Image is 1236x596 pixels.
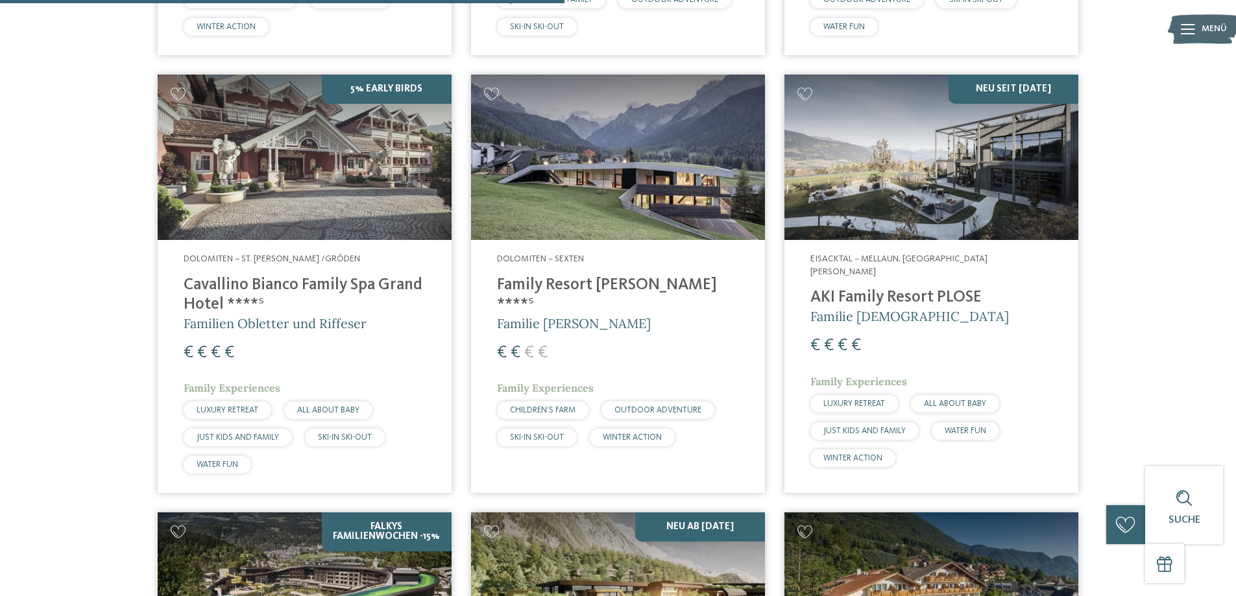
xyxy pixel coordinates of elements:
a: Familienhotels gesucht? Hier findet ihr die besten! 5% Early Birds Dolomiten – St. [PERSON_NAME] ... [158,75,452,493]
span: Suche [1169,515,1200,525]
span: LUXURY RETREAT [197,406,258,414]
span: Family Experiences [810,375,907,388]
span: JUST KIDS AND FAMILY [197,433,279,442]
span: CHILDREN’S FARM [510,406,576,414]
span: LUXURY RETREAT [823,399,885,408]
span: Familien Obletter und Riffeser [184,315,367,331]
span: Family Experiences [497,381,594,394]
span: SKI-IN SKI-OUT [510,23,564,31]
span: WATER FUN [945,427,986,435]
span: Family Experiences [184,381,280,394]
span: Eisacktal – Mellaun, [GEOGRAPHIC_DATA][PERSON_NAME] [810,254,988,276]
span: Familie [DEMOGRAPHIC_DATA] [810,308,1009,324]
img: Family Resort Rainer ****ˢ [471,75,765,240]
span: € [838,337,847,354]
span: € [511,344,520,361]
span: WINTER ACTION [823,454,882,462]
span: ALL ABOUT BABY [924,399,986,408]
span: Dolomiten – Sexten [497,254,584,263]
span: SKI-IN SKI-OUT [318,433,372,442]
img: Family Spa Grand Hotel Cavallino Bianco ****ˢ [158,75,452,240]
span: € [524,344,534,361]
span: € [851,337,861,354]
span: WATER FUN [823,23,865,31]
img: Familienhotels gesucht? Hier findet ihr die besten! [784,75,1078,240]
span: Familie [PERSON_NAME] [497,315,651,331]
span: SKI-IN SKI-OUT [510,433,564,442]
span: Dolomiten – St. [PERSON_NAME] /Gröden [184,254,360,263]
a: Familienhotels gesucht? Hier findet ihr die besten! Dolomiten – Sexten Family Resort [PERSON_NAME... [471,75,765,493]
span: € [538,344,548,361]
span: WINTER ACTION [197,23,256,31]
h4: Cavallino Bianco Family Spa Grand Hotel ****ˢ [184,276,426,315]
span: WINTER ACTION [603,433,662,442]
span: € [197,344,207,361]
span: € [810,337,820,354]
span: € [184,344,193,361]
span: € [824,337,834,354]
span: ALL ABOUT BABY [297,406,359,414]
span: € [224,344,234,361]
h4: AKI Family Resort PLOSE [810,288,1052,307]
span: € [211,344,221,361]
h4: Family Resort [PERSON_NAME] ****ˢ [497,276,739,315]
span: OUTDOOR ADVENTURE [614,406,701,414]
span: JUST KIDS AND FAMILY [823,427,906,435]
a: Familienhotels gesucht? Hier findet ihr die besten! NEU seit [DATE] Eisacktal – Mellaun, [GEOGRAP... [784,75,1078,493]
span: WATER FUN [197,460,238,469]
span: € [497,344,507,361]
